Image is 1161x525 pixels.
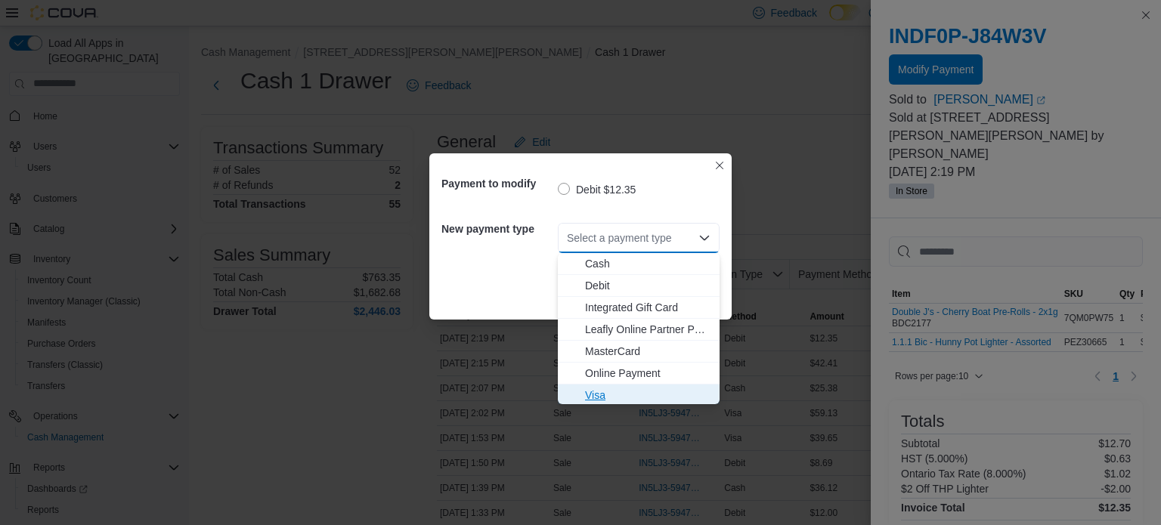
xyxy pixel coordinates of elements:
span: Debit [585,278,711,293]
button: Closes this modal window [711,156,729,174]
span: Visa [585,388,711,403]
span: Cash [585,256,711,271]
button: Online Payment [558,363,720,384]
button: Close list of options [698,232,711,244]
span: Leafly Online Partner Payment [585,322,711,337]
button: Integrated Gift Card [558,297,720,319]
span: Integrated Gift Card [585,300,711,315]
button: Visa [558,384,720,406]
button: Leafly Online Partner Payment [558,319,720,341]
div: Choose from the following options [558,253,720,406]
h5: Payment to modify [441,168,555,199]
button: Debit [558,275,720,297]
input: Accessible screen reader label [567,229,568,247]
label: Debit $12.35 [558,181,636,199]
span: MasterCard [585,344,711,359]
span: Online Payment [585,366,711,381]
button: Cash [558,253,720,275]
button: MasterCard [558,341,720,363]
h5: New payment type [441,214,555,244]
